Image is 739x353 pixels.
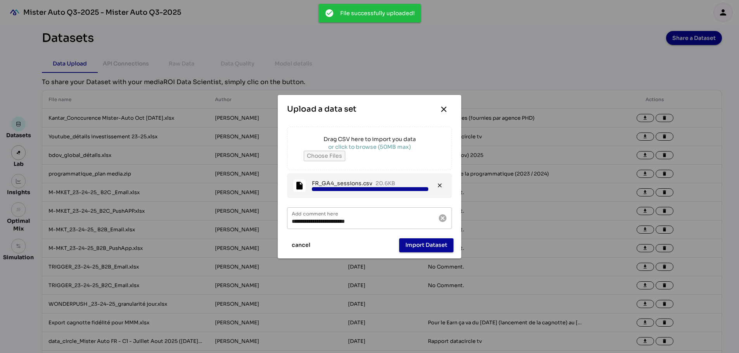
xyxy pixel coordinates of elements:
[312,179,372,187] div: FR_GA4_sessions.csv
[438,214,447,223] i: Clear
[304,135,436,143] div: Drag CSV here to import you data
[436,182,443,189] i: close
[286,238,317,252] button: cancel
[292,240,310,250] span: cancel
[325,9,334,18] i: check_circle
[287,104,357,115] div: Upload a data set
[405,240,447,250] span: Import Dataset
[292,207,433,229] input: Add comment here
[304,143,436,151] div: or click to browse (50MB max)
[293,179,306,192] i: insert_drive_file
[439,105,448,114] i: close
[399,238,453,252] button: Import Dataset
[340,6,415,21] div: File successfully uploaded!
[376,179,395,187] div: 20.6KB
